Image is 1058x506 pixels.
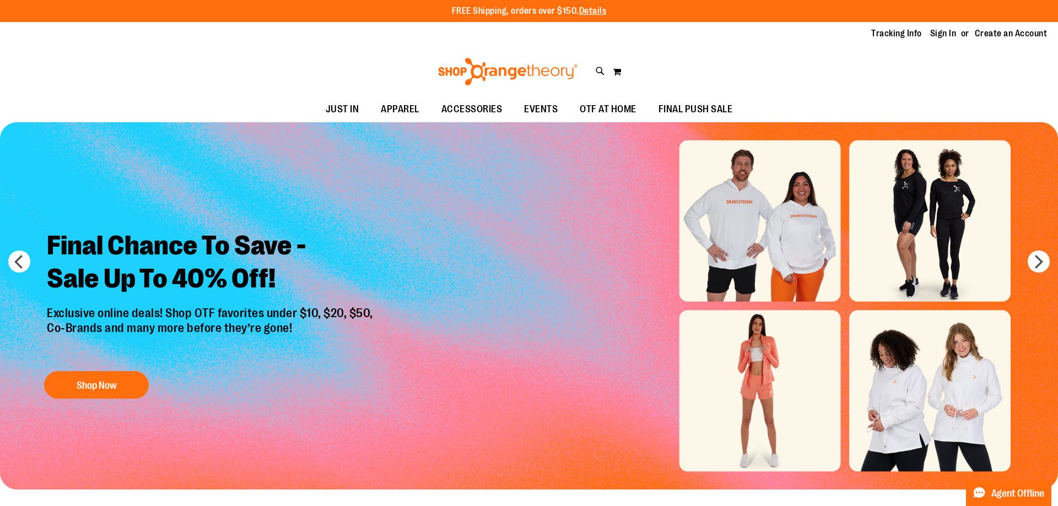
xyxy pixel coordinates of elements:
[430,97,514,122] a: ACCESSORIES
[39,306,384,360] p: Exclusive online deals! Shop OTF favorites under $10, $20, $50, Co-Brands and many more before th...
[39,221,384,306] h2: Final Chance To Save - Sale Up To 40% Off!
[44,371,149,399] button: Shop Now
[452,5,607,18] p: FREE Shipping, orders over $150.
[441,97,503,122] span: ACCESSORIES
[513,97,569,122] a: EVENTS
[326,97,359,122] span: JUST IN
[580,97,636,122] span: OTF AT HOME
[436,58,579,85] img: Shop Orangetheory
[966,481,1051,506] button: Agent Offline
[658,97,733,122] span: FINAL PUSH SALE
[1028,251,1050,273] button: next
[381,97,419,122] span: APPAREL
[991,488,1044,499] span: Agent Offline
[579,6,607,16] a: Details
[370,97,430,122] a: APPAREL
[569,97,647,122] a: OTF AT HOME
[930,28,957,40] a: Sign In
[39,221,384,404] a: Final Chance To Save -Sale Up To 40% Off! Exclusive online deals! Shop OTF favorites under $10, $...
[647,97,744,122] a: FINAL PUSH SALE
[315,97,370,122] a: JUST IN
[524,97,558,122] span: EVENTS
[871,28,922,40] a: Tracking Info
[8,251,30,273] button: prev
[975,28,1048,40] a: Create an Account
